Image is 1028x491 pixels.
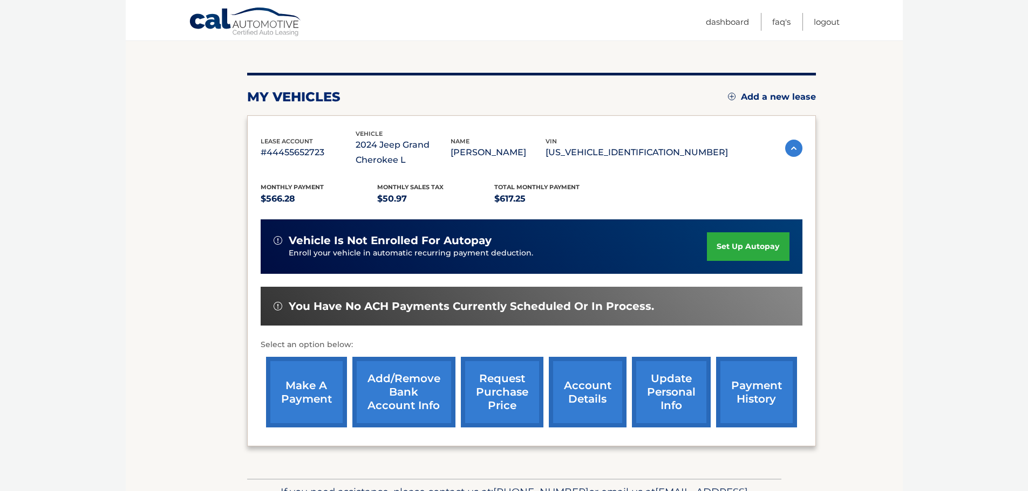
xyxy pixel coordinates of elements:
[772,13,791,31] a: FAQ's
[261,145,356,160] p: #44455652723
[377,191,494,206] p: $50.97
[261,137,313,145] span: lease account
[632,357,711,427] a: update personal info
[716,357,797,427] a: payment history
[814,13,840,31] a: Logout
[377,183,444,191] span: Monthly sales Tax
[728,92,816,102] a: Add a new lease
[494,183,580,191] span: Total Monthly Payment
[261,338,802,351] p: Select an option below:
[728,93,736,100] img: add.svg
[706,13,749,31] a: Dashboard
[289,300,654,313] span: You have no ACH payments currently scheduled or in process.
[494,191,611,206] p: $617.25
[261,183,324,191] span: Monthly Payment
[289,234,492,247] span: vehicle is not enrolled for autopay
[549,357,627,427] a: account details
[356,130,383,137] span: vehicle
[247,89,341,105] h2: my vehicles
[451,145,546,160] p: [PERSON_NAME]
[785,140,802,157] img: accordion-active.svg
[289,247,707,259] p: Enroll your vehicle in automatic recurring payment deduction.
[352,357,455,427] a: Add/Remove bank account info
[546,145,728,160] p: [US_VEHICLE_IDENTIFICATION_NUMBER]
[707,232,789,261] a: set up autopay
[546,137,557,145] span: vin
[189,7,302,38] a: Cal Automotive
[261,191,378,206] p: $566.28
[451,137,469,145] span: name
[274,236,282,245] img: alert-white.svg
[274,302,282,310] img: alert-white.svg
[356,137,451,168] p: 2024 Jeep Grand Cherokee L
[461,357,543,427] a: request purchase price
[266,357,347,427] a: make a payment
